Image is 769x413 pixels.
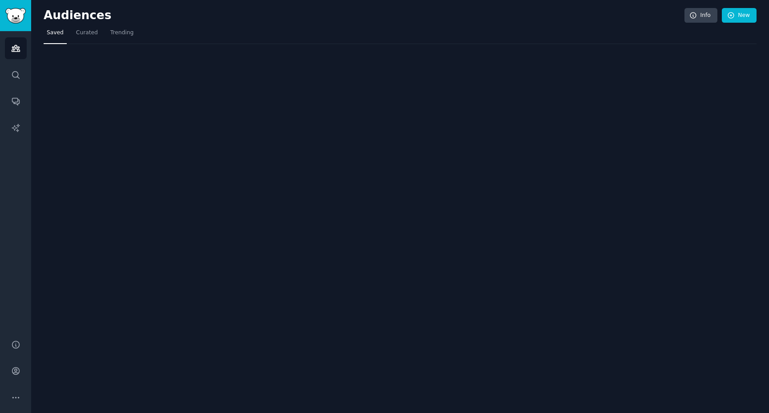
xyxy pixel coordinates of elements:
a: Trending [107,26,137,44]
a: Curated [73,26,101,44]
h2: Audiences [44,8,684,23]
a: New [722,8,757,23]
span: Saved [47,29,64,37]
span: Trending [110,29,134,37]
a: Info [684,8,717,23]
img: GummySearch logo [5,8,26,24]
span: Curated [76,29,98,37]
a: Saved [44,26,67,44]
